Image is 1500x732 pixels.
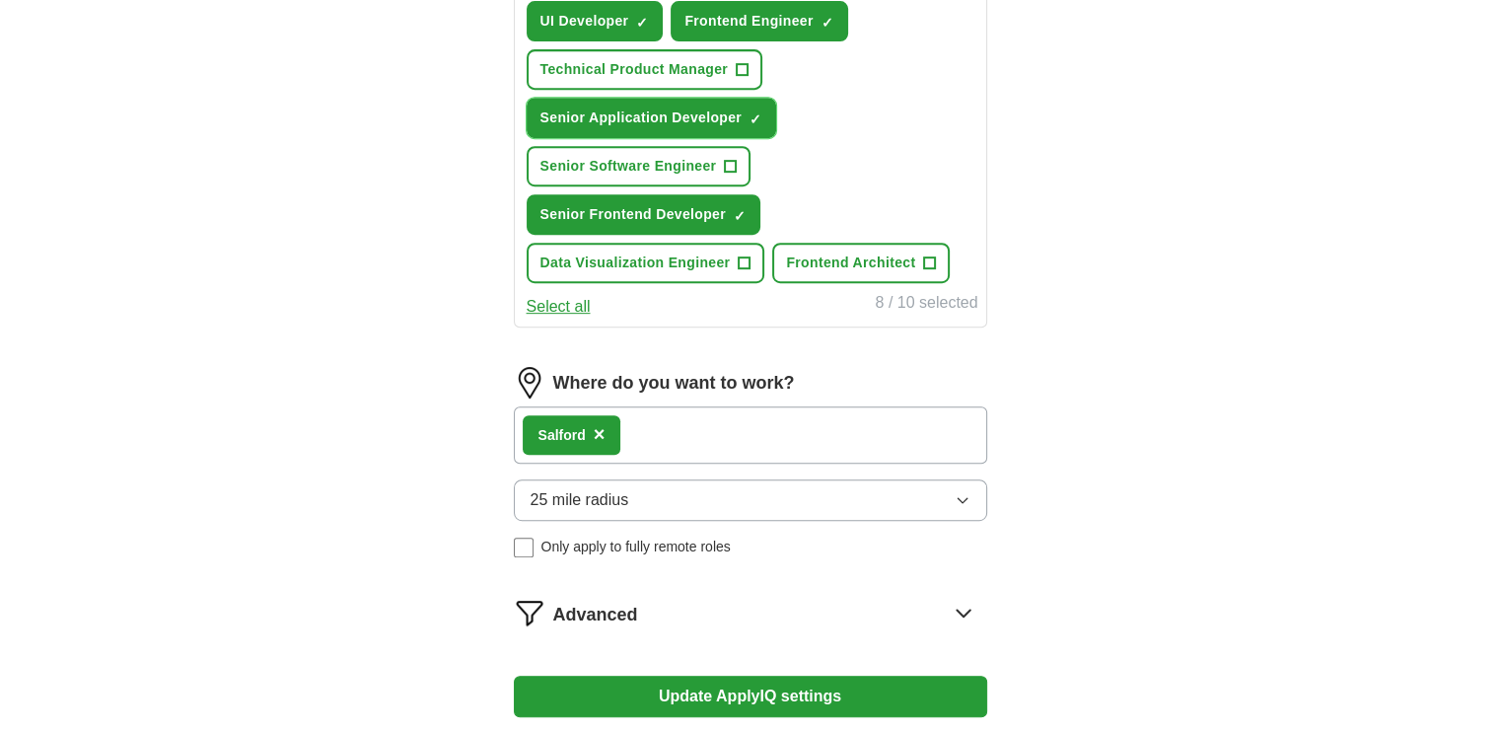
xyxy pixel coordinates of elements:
[527,194,760,235] button: Senior Frontend Developer✓
[786,253,915,273] span: Frontend Architect
[594,423,606,445] span: ×
[540,59,729,80] span: Technical Product Manager
[734,208,746,224] span: ✓
[527,49,763,90] button: Technical Product Manager
[514,597,545,628] img: filter
[750,111,761,127] span: ✓
[514,538,534,557] input: Only apply to fully remote roles
[527,98,777,138] button: Senior Application Developer✓
[553,370,795,397] label: Where do you want to work?
[540,253,731,273] span: Data Visualization Engineer
[772,243,950,283] button: Frontend Architect
[527,1,664,41] button: UI Developer✓
[514,676,987,717] button: Update ApplyIQ settings
[514,367,545,399] img: location.png
[553,602,638,628] span: Advanced
[671,1,847,41] button: Frontend Engineer✓
[875,291,977,319] div: 8 / 10 selected
[531,488,629,512] span: 25 mile radius
[514,479,987,521] button: 25 mile radius
[540,108,743,128] span: Senior Application Developer
[527,243,765,283] button: Data Visualization Engineer
[821,15,833,31] span: ✓
[527,146,751,186] button: Senior Software Engineer
[636,15,648,31] span: ✓
[540,204,726,225] span: Senior Frontend Developer
[594,420,606,450] button: ×
[540,11,629,32] span: UI Developer
[541,537,731,557] span: Only apply to fully remote roles
[538,425,586,446] div: Salford
[540,156,717,177] span: Senior Software Engineer
[527,295,591,319] button: Select all
[684,11,813,32] span: Frontend Engineer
